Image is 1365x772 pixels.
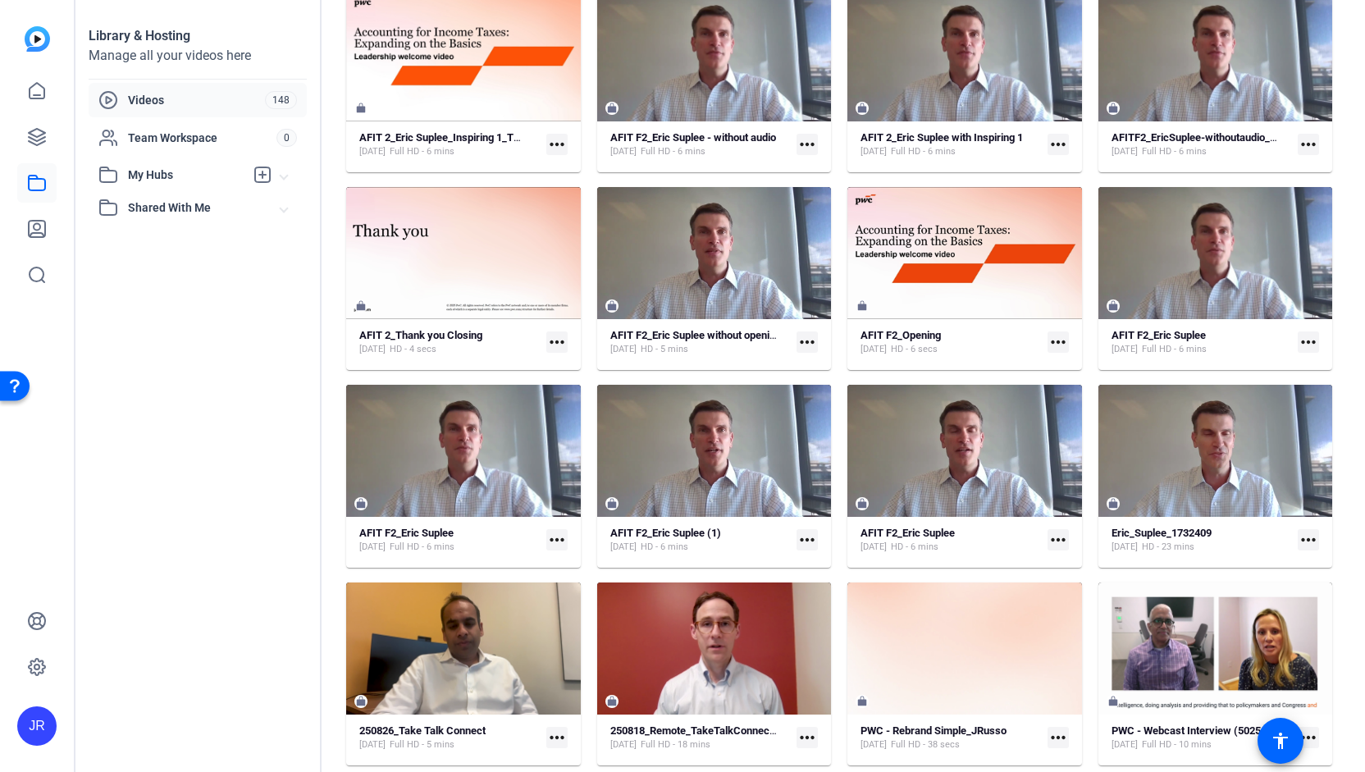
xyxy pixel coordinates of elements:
strong: PWC - Rebrand Simple_JRusso [861,724,1007,737]
span: Full HD - 38 secs [891,738,960,751]
a: AFIT F2_Eric Suplee without opening closing[DATE]HD - 5 mins [610,329,791,356]
strong: AFIT 2_Eric Suplee with Inspiring 1 [861,131,1023,144]
a: PWC - Webcast Interview (50256)[DATE]Full HD - 10 mins [1112,724,1292,751]
span: [DATE] [861,343,887,356]
span: [DATE] [610,343,637,356]
strong: AFIT 2_Thank you Closing [359,329,482,341]
a: 250818_Remote_TakeTalkConnect_FinancialCrimes&AI_v2[DATE]Full HD - 18 mins [610,724,791,751]
a: AFITF2_EricSuplee-withoutaudio_51705 (1)[DATE]Full HD - 6 mins [1112,131,1292,158]
span: Full HD - 10 mins [1142,738,1212,751]
a: AFIT 2_Eric Suplee with Inspiring 1[DATE]Full HD - 6 mins [861,131,1041,158]
mat-icon: more_horiz [1298,727,1319,748]
strong: AFIT 2_Eric Suplee_Inspiring 1_TY slide [359,131,545,144]
span: [DATE] [861,738,887,751]
mat-icon: more_horiz [1298,134,1319,155]
strong: AFITF2_EricSuplee-withoutaudio_51705 (1) [1112,131,1315,144]
span: Full HD - 5 mins [390,738,454,751]
strong: AFIT F2_Eric Suplee [861,527,955,539]
a: AFIT 2_Eric Suplee_Inspiring 1_TY slide[DATE]Full HD - 6 mins [359,131,540,158]
mat-icon: more_horiz [1298,331,1319,353]
mat-icon: more_horiz [1048,331,1069,353]
span: HD - 5 mins [641,343,688,356]
span: Full HD - 6 mins [891,145,956,158]
mat-icon: more_horiz [1298,529,1319,550]
strong: AFIT F2_Eric Suplee [359,527,454,539]
span: Shared With Me [128,199,281,217]
a: PWC - Rebrand Simple_JRusso[DATE]Full HD - 38 secs [861,724,1041,751]
strong: AFIT F2_Eric Suplee without opening closing [610,329,817,341]
mat-icon: more_horiz [546,529,568,550]
span: [DATE] [610,541,637,554]
span: Full HD - 6 mins [1142,343,1207,356]
span: HD - 23 mins [1142,541,1194,554]
span: HD - 4 secs [390,343,436,356]
span: [DATE] [359,343,386,356]
a: AFIT F2_Eric Suplee - without audio[DATE]Full HD - 6 mins [610,131,791,158]
mat-icon: more_horiz [1048,727,1069,748]
span: HD - 6 secs [891,343,938,356]
a: AFIT F2_Eric Suplee[DATE]Full HD - 6 mins [359,527,540,554]
a: AFIT 2_Thank you Closing[DATE]HD - 4 secs [359,329,540,356]
span: My Hubs [128,167,244,184]
mat-icon: more_horiz [546,331,568,353]
mat-icon: accessibility [1271,731,1290,751]
strong: AFIT F2_Eric Suplee - without audio [610,131,776,144]
mat-icon: more_horiz [797,529,818,550]
mat-icon: more_horiz [546,134,568,155]
span: 0 [276,129,297,147]
mat-icon: more_horiz [546,727,568,748]
mat-icon: more_horiz [797,134,818,155]
span: HD - 6 mins [891,541,938,554]
span: [DATE] [359,738,386,751]
span: [DATE] [861,145,887,158]
mat-icon: more_horiz [797,331,818,353]
mat-expansion-panel-header: Shared With Me [89,191,307,224]
span: [DATE] [1112,145,1138,158]
span: [DATE] [359,541,386,554]
mat-icon: more_horiz [1048,529,1069,550]
mat-icon: more_horiz [1048,134,1069,155]
mat-icon: more_horiz [797,727,818,748]
span: [DATE] [1112,343,1138,356]
span: [DATE] [610,738,637,751]
span: 148 [265,91,297,109]
span: Full HD - 6 mins [1142,145,1207,158]
span: Team Workspace [128,130,276,146]
mat-expansion-panel-header: My Hubs [89,158,307,191]
span: [DATE] [861,541,887,554]
a: Eric_Suplee_1732409[DATE]HD - 23 mins [1112,527,1292,554]
span: Full HD - 6 mins [390,145,454,158]
div: Library & Hosting [89,26,307,46]
strong: Eric_Suplee_1732409 [1112,527,1212,539]
a: 250826_Take Talk Connect[DATE]Full HD - 5 mins [359,724,540,751]
a: AFIT F2_Eric Suplee[DATE]Full HD - 6 mins [1112,329,1292,356]
img: blue-gradient.svg [25,26,50,52]
span: [DATE] [1112,738,1138,751]
span: [DATE] [610,145,637,158]
span: HD - 6 mins [641,541,688,554]
strong: PWC - Webcast Interview (50256) [1112,724,1271,737]
span: Videos [128,92,265,108]
a: AFIT F2_Opening[DATE]HD - 6 secs [861,329,1041,356]
div: JR [17,706,57,746]
strong: AFIT F2_Eric Suplee [1112,329,1206,341]
span: Full HD - 6 mins [390,541,454,554]
strong: 250818_Remote_TakeTalkConnect_FinancialCrimes&AI_v2 [610,724,888,737]
strong: 250826_Take Talk Connect [359,724,486,737]
span: Full HD - 6 mins [641,145,705,158]
strong: AFIT F2_Opening [861,329,941,341]
span: [DATE] [359,145,386,158]
a: AFIT F2_Eric Suplee (1)[DATE]HD - 6 mins [610,527,791,554]
a: AFIT F2_Eric Suplee[DATE]HD - 6 mins [861,527,1041,554]
span: [DATE] [1112,541,1138,554]
div: Manage all your videos here [89,46,307,66]
strong: AFIT F2_Eric Suplee (1) [610,527,721,539]
span: Full HD - 18 mins [641,738,710,751]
